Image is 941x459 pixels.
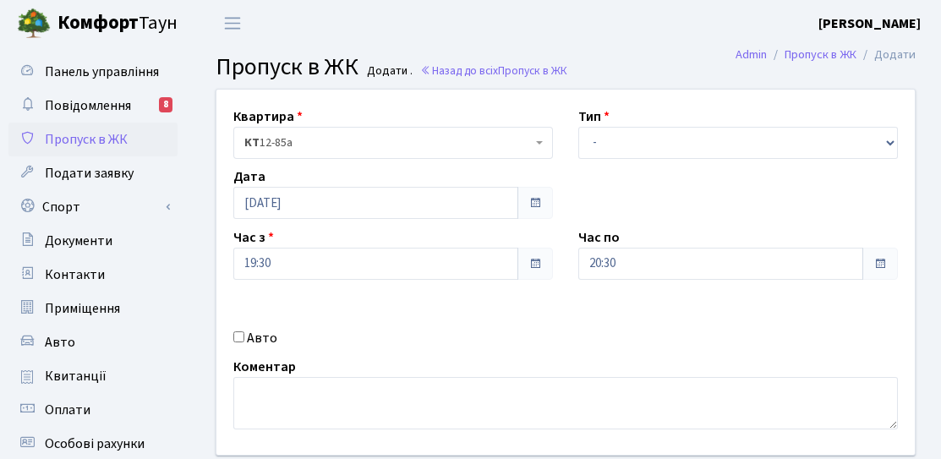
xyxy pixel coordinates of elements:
[57,9,178,38] span: Таун
[578,227,620,248] label: Час по
[498,63,567,79] span: Пропуск в ЖК
[856,46,916,64] li: Додати
[8,359,178,393] a: Квитанції
[818,14,921,34] a: [PERSON_NAME]
[233,227,274,248] label: Час з
[785,46,856,63] a: Пропуск в ЖК
[8,55,178,89] a: Панель управління
[45,232,112,250] span: Документи
[578,107,610,127] label: Тип
[244,134,260,151] b: КТ
[8,224,178,258] a: Документи
[8,156,178,190] a: Подати заявку
[736,46,767,63] a: Admin
[420,63,567,79] a: Назад до всіхПропуск в ЖК
[233,167,265,187] label: Дата
[8,325,178,359] a: Авто
[233,127,553,159] span: <b>КТ</b>&nbsp;&nbsp;&nbsp;&nbsp;12-85а
[45,367,107,385] span: Квитанції
[17,7,51,41] img: logo.png
[45,164,134,183] span: Подати заявку
[216,50,358,84] span: Пропуск в ЖК
[818,14,921,33] b: [PERSON_NAME]
[45,96,131,115] span: Повідомлення
[8,258,178,292] a: Контакти
[710,37,941,73] nav: breadcrumb
[45,130,128,149] span: Пропуск в ЖК
[233,357,296,377] label: Коментар
[8,393,178,427] a: Оплати
[57,9,139,36] b: Комфорт
[247,328,277,348] label: Авто
[45,401,90,419] span: Оплати
[45,299,120,318] span: Приміщення
[8,190,178,224] a: Спорт
[45,265,105,284] span: Контакти
[45,63,159,81] span: Панель управління
[364,64,413,79] small: Додати .
[8,89,178,123] a: Повідомлення8
[244,134,532,151] span: <b>КТ</b>&nbsp;&nbsp;&nbsp;&nbsp;12-85а
[8,123,178,156] a: Пропуск в ЖК
[233,107,303,127] label: Квартира
[211,9,254,37] button: Переключити навігацію
[45,434,145,453] span: Особові рахунки
[8,292,178,325] a: Приміщення
[45,333,75,352] span: Авто
[159,97,172,112] div: 8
